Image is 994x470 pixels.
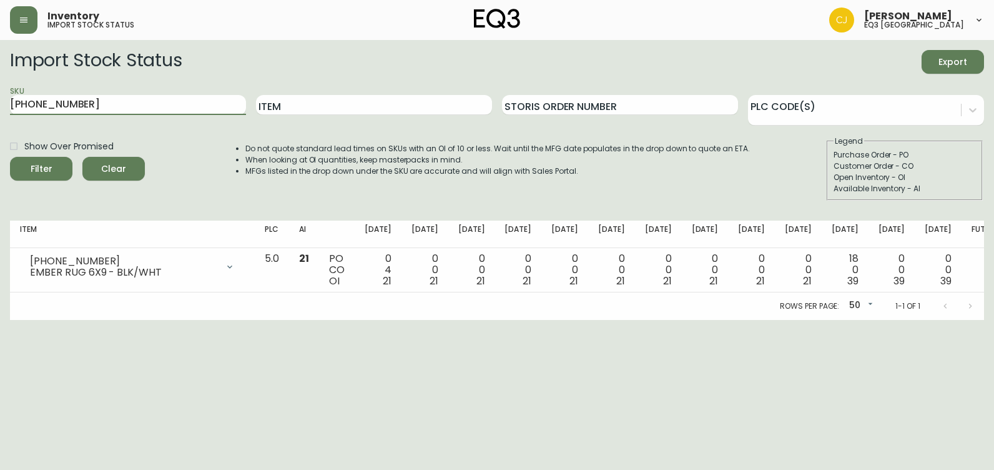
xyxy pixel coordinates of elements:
[738,253,765,287] div: 0 0
[495,221,541,248] th: [DATE]
[775,221,822,248] th: [DATE]
[448,221,495,248] th: [DATE]
[847,274,859,288] span: 39
[709,274,718,288] span: 21
[692,253,719,287] div: 0 0
[728,221,775,248] th: [DATE]
[355,221,401,248] th: [DATE]
[401,221,448,248] th: [DATE]
[682,221,729,248] th: [DATE]
[504,253,531,287] div: 0 0
[834,136,864,147] legend: Legend
[329,274,340,288] span: OI
[523,274,531,288] span: 21
[47,21,134,29] h5: import stock status
[869,221,915,248] th: [DATE]
[24,140,114,153] span: Show Over Promised
[878,253,905,287] div: 0 0
[844,296,875,316] div: 50
[82,157,145,181] button: Clear
[616,274,625,288] span: 21
[458,253,485,287] div: 0 0
[932,54,974,70] span: Export
[834,172,976,183] div: Open Inventory - OI
[245,154,750,166] li: When looking at OI quantities, keep masterpacks in mind.
[834,161,976,172] div: Customer Order - CO
[925,253,952,287] div: 0 0
[645,253,672,287] div: 0 0
[551,253,578,287] div: 0 0
[329,253,345,287] div: PO CO
[30,267,217,278] div: EMBER RUG 6X9 - BLK/WHT
[411,253,438,287] div: 0 0
[255,248,289,292] td: 5.0
[474,9,520,29] img: logo
[829,7,854,32] img: 7836c8950ad67d536e8437018b5c2533
[299,251,309,266] span: 21
[245,166,750,177] li: MFGs listed in the drop down under the SKU are accurate and will align with Sales Portal.
[922,50,984,74] button: Export
[915,221,962,248] th: [DATE]
[47,11,99,21] span: Inventory
[940,274,952,288] span: 39
[864,11,952,21] span: [PERSON_NAME]
[383,274,391,288] span: 21
[10,221,255,248] th: Item
[834,149,976,161] div: Purchase Order - PO
[780,301,839,312] p: Rows per page:
[822,221,869,248] th: [DATE]
[864,21,964,29] h5: eq3 [GEOGRAPHIC_DATA]
[10,50,182,74] h2: Import Stock Status
[245,143,750,154] li: Do not quote standard lead times on SKUs with an OI of 10 or less. Wait until the MFG date popula...
[476,274,485,288] span: 21
[289,221,319,248] th: AI
[430,274,438,288] span: 21
[832,253,859,287] div: 18 0
[803,274,812,288] span: 21
[20,253,245,281] div: [PHONE_NUMBER]EMBER RUG 6X9 - BLK/WHT
[895,301,920,312] p: 1-1 of 1
[569,274,578,288] span: 21
[893,274,905,288] span: 39
[598,253,625,287] div: 0 0
[255,221,289,248] th: PLC
[10,157,72,181] button: Filter
[541,221,588,248] th: [DATE]
[785,253,812,287] div: 0 0
[30,256,217,267] div: [PHONE_NUMBER]
[663,274,672,288] span: 21
[92,161,135,177] span: Clear
[588,221,635,248] th: [DATE]
[834,183,976,194] div: Available Inventory - AI
[756,274,765,288] span: 21
[635,221,682,248] th: [DATE]
[365,253,391,287] div: 0 4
